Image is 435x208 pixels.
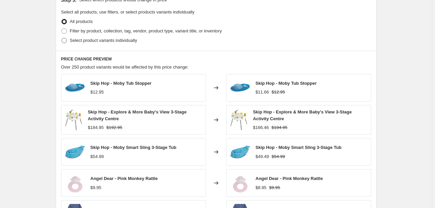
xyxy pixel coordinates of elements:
[272,89,285,96] strike: $12.95
[91,153,104,160] div: $54.99
[65,78,85,98] img: skip-hop-moby-tub-stopper-31223397259_80x.jpg
[88,109,187,121] span: Skip Hop - Explore & More Baby's View 3-Stage Activity Centre
[61,64,189,70] span: Over 250 product variants would be affected by this price change:
[65,142,85,162] img: skip-hop-moby-smart-sling-3-stage-tub-31223403787_80x.jpg
[91,184,102,191] div: $9.95
[253,109,352,121] span: Skip Hop - Explore & More Baby's View 3-Stage Activity Centre
[65,110,82,130] img: skip-hop-explore-more-baby-s-view-3-stage-activity-centre-31223399947_80x.jpg
[230,110,248,130] img: skip-hop-explore-more-baby-s-view-3-stage-activity-centre-31223399947_80x.jpg
[256,153,269,160] div: $49.49
[230,142,250,162] img: skip-hop-moby-smart-sling-3-stage-tub-31223403787_80x.jpg
[61,56,371,62] h6: PRICE CHANGE PREVIEW
[91,145,177,150] span: Skip Hop - Moby Smart Sling 3-Stage Tub
[91,89,104,96] div: $12.95
[269,184,280,191] strike: $9.95
[91,176,158,181] span: Angel Dear - Pink Monkey Rattle
[106,124,122,131] strike: $192.95
[230,78,250,98] img: skip-hop-moby-tub-stopper-31223397259_80x.jpg
[230,173,250,193] img: angel-dear-pink-monkey-rattle-31223411019_80x.jpg
[272,153,285,160] strike: $54.99
[256,184,267,191] div: $8.95
[256,176,323,181] span: Angel Dear - Pink Monkey Rattle
[70,38,137,43] span: Select product variants individually
[88,124,104,131] div: $184.95
[256,145,342,150] span: Skip Hop - Moby Smart Sling 3-Stage Tub
[91,81,152,86] span: Skip Hop - Moby Tub Stopper
[70,19,93,24] span: All products
[256,89,269,96] div: $11.66
[272,124,287,131] strike: $184.95
[61,9,195,15] span: Select all products, use filters, or select products variants individually
[70,28,222,33] span: Filter by product, collection, tag, vendor, product type, variant title, or inventory
[253,124,269,131] div: $166.46
[256,81,317,86] span: Skip Hop - Moby Tub Stopper
[65,173,85,193] img: angel-dear-pink-monkey-rattle-31223411019_80x.jpg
